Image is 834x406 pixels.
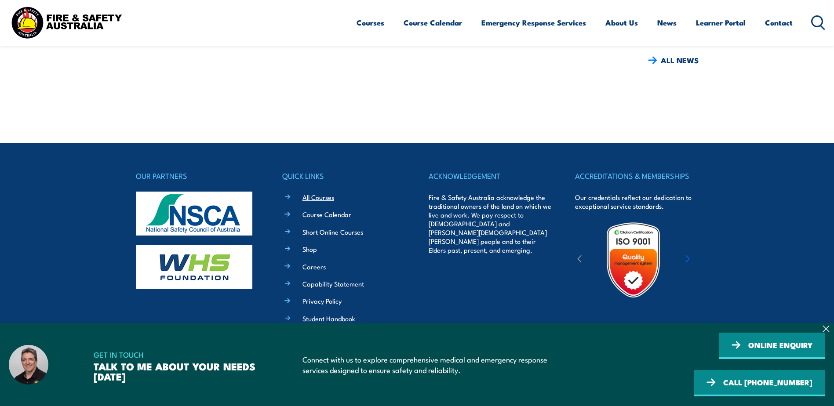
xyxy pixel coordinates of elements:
p: Our credentials reflect our dedication to exceptional service standards. [575,193,698,210]
a: Privacy Policy [302,296,342,305]
a: Careers [302,262,326,271]
a: All Courses [302,192,334,202]
a: Shop [302,244,317,254]
a: ALL NEWS [136,52,699,69]
img: ewpa-logo [672,245,749,275]
img: Dave – Fire and Safety Australia [9,345,48,384]
a: Student Handbook [302,314,355,323]
h4: OUR PARTNERS [136,170,259,182]
a: ONLINE ENQUIRY [719,333,825,359]
a: Course Calendar [302,210,351,219]
a: Capability Statement [302,279,364,288]
a: Short Online Courses [302,227,363,236]
h4: QUICK LINKS [282,170,405,182]
img: whs-logo-footer [136,245,252,289]
a: Learner Portal [696,11,746,34]
img: nsca-logo-footer [136,192,252,236]
a: Contact [765,11,793,34]
a: Courses [357,11,384,34]
a: Course Calendar [404,11,462,34]
p: Fire & Safety Australia acknowledge the traditional owners of the land on which we live and work.... [429,193,552,254]
a: Emergency Response Services [481,11,586,34]
img: Untitled design (19) [595,221,672,298]
a: News [657,11,677,34]
p: Connect with us to explore comprehensive medical and emergency response services designed to ensu... [302,354,557,375]
a: CALL [PHONE_NUMBER] [694,370,825,396]
h3: TALK TO ME ABOUT YOUR NEEDS [DATE] [94,361,266,381]
h4: ACCREDITATIONS & MEMBERSHIPS [575,170,698,182]
a: About Us [605,11,638,34]
h4: ACKNOWLEDGEMENT [429,170,552,182]
span: GET IN TOUCH [94,348,266,361]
